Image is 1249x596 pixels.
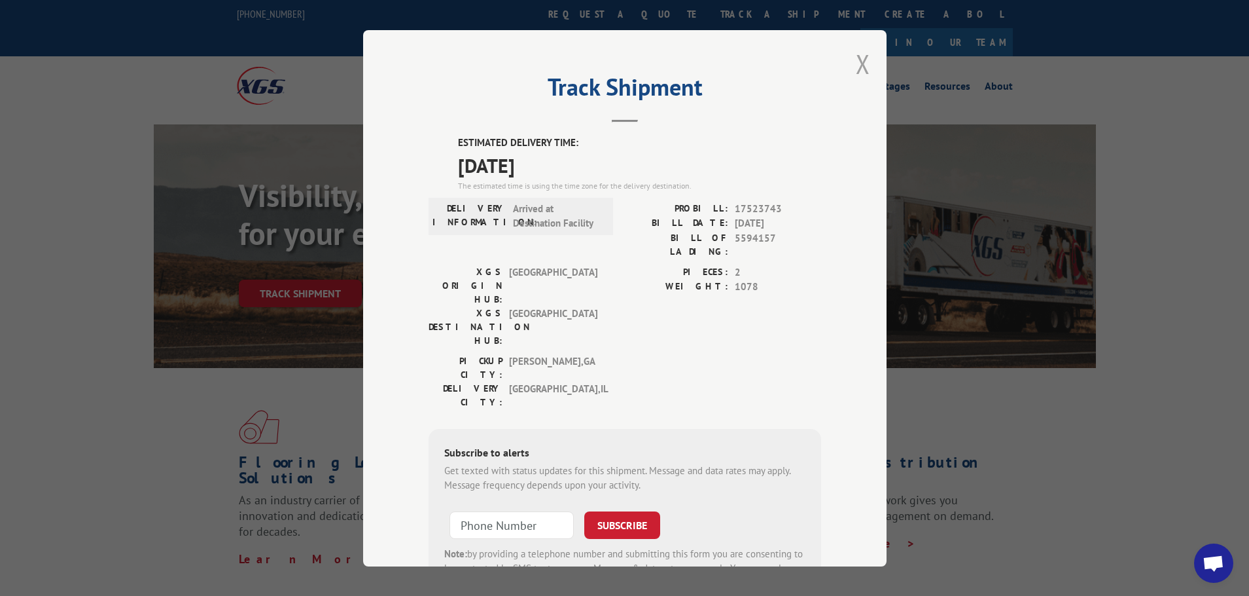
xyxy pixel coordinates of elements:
strong: Note: [444,547,467,559]
span: [DATE] [735,216,821,231]
button: SUBSCRIBE [584,511,660,538]
div: Get texted with status updates for this shipment. Message and data rates may apply. Message frequ... [444,463,805,493]
div: by providing a telephone number and submitting this form you are consenting to be contacted by SM... [444,546,805,591]
label: XGS ORIGIN HUB: [429,265,502,306]
input: Phone Number [449,511,574,538]
label: XGS DESTINATION HUB: [429,306,502,347]
span: [PERSON_NAME] , GA [509,354,597,381]
span: [DATE] [458,150,821,179]
label: PROBILL: [625,201,728,216]
label: PICKUP CITY: [429,354,502,381]
span: 17523743 [735,201,821,216]
span: 5594157 [735,231,821,258]
label: PIECES: [625,265,728,280]
div: The estimated time is using the time zone for the delivery destination. [458,179,821,191]
label: DELIVERY INFORMATION: [432,201,506,231]
button: Close modal [856,47,870,81]
div: Subscribe to alerts [444,444,805,463]
div: Open chat [1194,544,1233,583]
span: [GEOGRAPHIC_DATA] [509,265,597,306]
span: 2 [735,265,821,280]
span: 1078 [735,280,821,295]
h2: Track Shipment [429,78,821,103]
span: [GEOGRAPHIC_DATA] [509,306,597,347]
span: Arrived at Destination Facility [513,201,601,231]
label: ESTIMATED DELIVERY TIME: [458,136,821,151]
span: [GEOGRAPHIC_DATA] , IL [509,381,597,409]
label: BILL DATE: [625,216,728,231]
label: DELIVERY CITY: [429,381,502,409]
label: BILL OF LADING: [625,231,728,258]
label: WEIGHT: [625,280,728,295]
